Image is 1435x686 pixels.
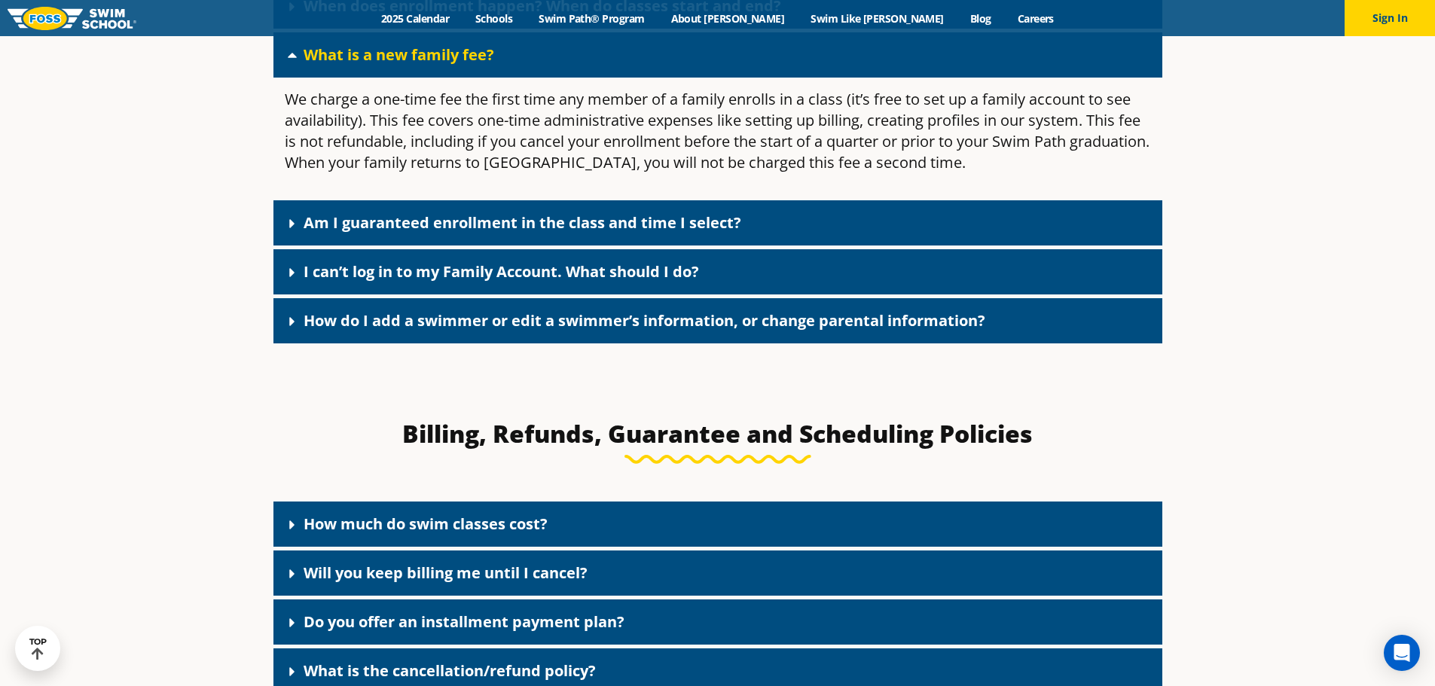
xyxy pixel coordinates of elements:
a: How much do swim classes cost? [304,514,548,534]
a: What is a new family fee? [304,44,494,65]
div: I can’t log in to my Family Account. What should I do? [273,249,1162,294]
div: What is a new family fee? [273,78,1162,197]
img: FOSS Swim School Logo [8,7,136,30]
div: Do you offer an installment payment plan? [273,599,1162,645]
div: How do I add a swimmer or edit a swimmer’s information, or change parental information? [273,298,1162,343]
a: 2025 Calendar [368,11,463,26]
a: Will you keep billing me until I cancel? [304,563,588,583]
a: Schools [463,11,526,26]
div: Will you keep billing me until I cancel? [273,550,1162,596]
a: How do I add a swimmer or edit a swimmer’s information, or change parental information? [304,310,985,331]
div: Open Intercom Messenger [1384,635,1420,671]
div: How much do swim classes cost? [273,502,1162,547]
a: Do you offer an installment payment plan? [304,611,624,632]
a: Swim Path® Program [526,11,658,26]
div: What is a new family fee? [273,32,1162,78]
div: TOP [29,637,47,660]
p: We charge a one-time fee the first time any member of a family enrolls in a class (it’s free to s... [285,89,1151,173]
a: I can’t log in to my Family Account. What should I do? [304,261,699,282]
a: Am I guaranteed enrollment in the class and time I select? [304,212,741,233]
a: Swim Like [PERSON_NAME] [798,11,957,26]
a: About [PERSON_NAME] [658,11,798,26]
div: Am I guaranteed enrollment in the class and time I select? [273,200,1162,245]
a: Blog [957,11,1004,26]
h3: Billing, Refunds, Guarantee and Scheduling Policies [362,419,1073,449]
a: Careers [1004,11,1067,26]
a: What is the cancellation/refund policy? [304,660,596,681]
